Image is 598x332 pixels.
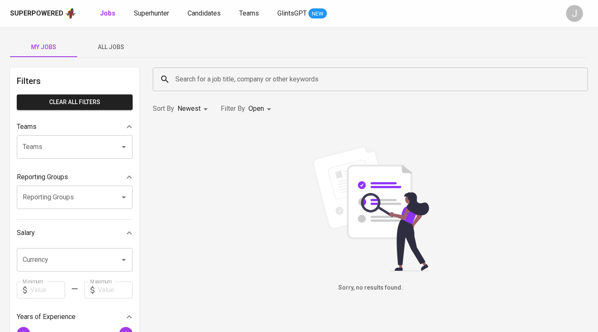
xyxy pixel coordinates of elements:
[30,282,65,298] input: Value
[100,8,117,19] a: Jobs
[134,9,169,17] span: Superhunter
[17,172,68,182] p: Reporting Groups
[566,5,583,22] div: J
[118,254,130,266] button: Open
[24,97,126,107] span: Clear All filters
[10,9,63,18] div: Superpowered
[188,9,221,17] span: Candidates
[178,101,211,117] div: Newest
[17,94,133,110] button: Clear All filters
[308,10,327,18] span: NEW
[239,8,261,19] a: Teams
[98,282,133,298] input: Value
[17,312,76,322] p: Years of Experience
[134,8,171,19] a: Superhunter
[17,225,133,241] div: Salary
[82,42,139,52] span: All Jobs
[17,228,35,238] p: Salary
[118,141,130,153] button: Open
[17,308,133,325] div: Years of Experience
[17,118,133,135] div: Teams
[277,9,307,17] span: GlintsGPT
[118,191,130,203] button: Open
[221,104,245,114] p: Filter By
[248,101,274,117] div: Open
[308,145,433,271] img: file_searching.svg
[65,7,76,20] img: app logo
[153,104,174,114] p: Sort By
[239,9,259,17] span: Teams
[248,105,264,112] span: Open
[153,283,588,293] h6: Sorry, no results found.
[100,9,115,17] b: Jobs
[17,74,133,88] h6: Filters
[10,7,76,20] a: Superpoweredapp logo
[178,104,201,114] p: Newest
[15,42,72,52] span: My Jobs
[17,122,37,132] p: Teams
[277,8,327,19] a: GlintsGPT NEW
[17,169,133,186] div: Reporting Groups
[188,8,222,19] a: Candidates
